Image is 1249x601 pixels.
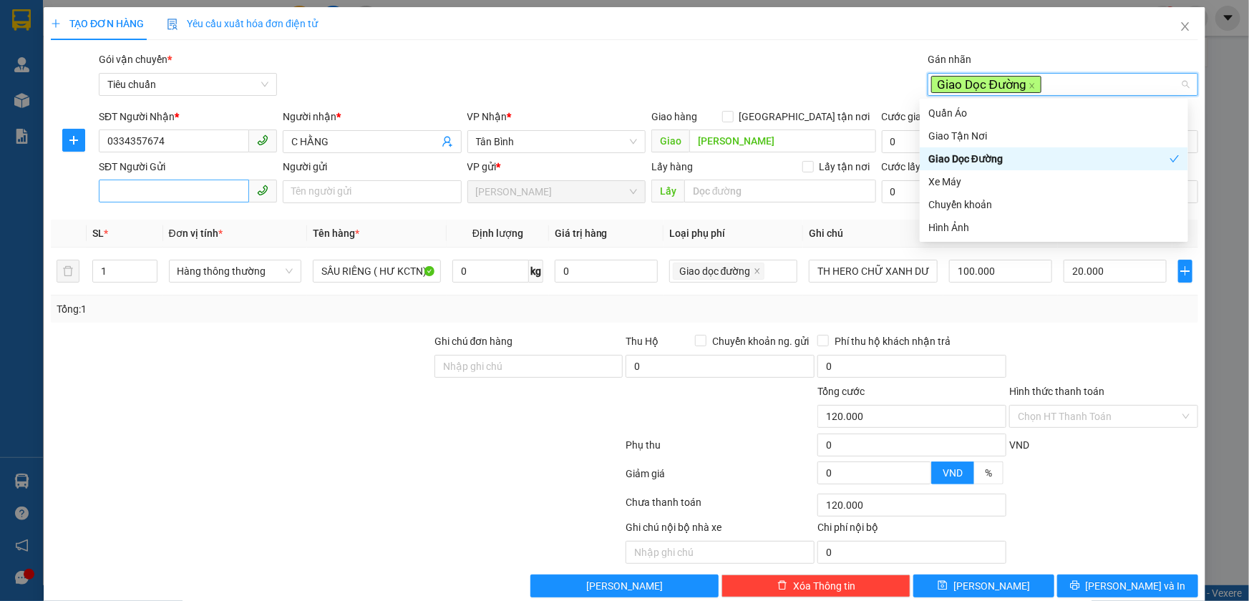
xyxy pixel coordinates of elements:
div: SĐT Người Gửi [99,159,277,175]
span: Tổng cước [817,386,865,397]
button: save[PERSON_NAME] [913,575,1054,597]
label: Ghi chú đơn hàng [434,336,513,347]
div: SĐT Người Nhận [99,109,277,124]
span: Cư Kuin [476,181,637,202]
span: VP Nhận [467,111,507,122]
span: VND [1009,439,1029,451]
div: Hình Ảnh [920,216,1188,239]
span: TH1510250033 - [79,57,185,94]
span: Tên hàng [313,228,359,239]
span: Giao hàng [651,111,697,122]
span: Xóa Thông tin [793,578,855,594]
button: plus [62,129,85,152]
div: Tổng: 1 [57,301,482,317]
input: Ghi chú đơn hàng [434,355,623,378]
div: Giảm giá [625,466,817,491]
button: plus [1178,260,1192,283]
span: Phí thu hộ khách nhận trả [829,333,956,349]
div: Chưa thanh toán [625,494,817,519]
span: Định lượng [472,228,523,239]
img: icon [167,19,178,30]
div: Phụ thu [625,437,817,462]
span: printer [1070,580,1080,592]
div: Ghi chú nội bộ nhà xe [626,519,815,541]
div: Chuyển khoản [928,197,1180,212]
span: [PERSON_NAME] [953,578,1030,594]
span: SL [92,228,104,239]
span: - 0911323186 [79,41,150,54]
span: [PERSON_NAME] [586,578,663,594]
span: Lấy tận nơi [814,159,876,175]
button: deleteXóa Thông tin [721,575,910,597]
span: Tân Bình [476,131,637,152]
input: Dọc đường [689,130,876,152]
div: VP gửi [467,159,646,175]
span: save [938,580,948,592]
span: Lấy [651,180,684,202]
span: phone [257,185,268,196]
span: Yêu cầu xuất hóa đơn điện tử [167,18,318,29]
span: Giao [651,130,689,152]
span: VND [943,467,963,479]
button: delete [57,260,79,283]
span: plus [63,135,84,146]
span: delete [777,580,787,592]
th: Ghi chú [803,220,943,248]
span: % [985,467,992,479]
span: close [1029,82,1036,89]
div: Xe Máy [920,170,1188,193]
div: Người gửi [283,159,461,175]
span: Thu Hộ [626,336,658,347]
div: Giao Dọc Đường [920,147,1188,170]
div: Người nhận [283,109,461,124]
span: plus [1179,265,1192,277]
span: Hàng thông thường [178,260,293,282]
span: Đơn vị tính [169,228,223,239]
button: printer[PERSON_NAME] và In [1057,575,1198,597]
label: Gán nhãn [928,54,971,65]
input: Ghi Chú [809,260,938,283]
input: Gán nhãn [1044,76,1046,93]
span: Gói vận chuyển [99,54,172,65]
span: 17:42:35 [DATE] [92,82,175,94]
div: Giao Dọc Đường [928,151,1170,167]
label: Cước lấy hàng [882,161,946,172]
span: plus [51,19,61,29]
div: Xe Máy [928,174,1180,190]
input: 0 [555,260,658,283]
span: [PERSON_NAME] và In [1086,578,1186,594]
div: Giao Tận Nơi [928,128,1180,144]
input: Dọc đường [684,180,876,202]
span: Giá trị hàng [555,228,608,239]
span: user-add [442,136,453,147]
span: [PERSON_NAME] [79,24,188,39]
span: Lấy hàng [651,161,693,172]
div: Chuyển khoản [920,193,1188,216]
div: Quần Áo [928,105,1180,121]
span: Chuyển khoản ng. gửi [706,333,815,349]
div: Hình Ảnh [928,220,1180,235]
span: Giao dọc đường [679,263,751,279]
input: VD: Bàn, Ghế [313,260,442,283]
span: check [1170,154,1180,164]
span: close [1180,21,1191,32]
button: Close [1165,7,1205,47]
span: kg [529,260,543,283]
span: [GEOGRAPHIC_DATA] tận nơi [734,109,876,124]
div: Chi phí nội bộ [817,519,1006,541]
input: Cước giao hàng [882,130,1014,153]
label: Cước giao hàng [882,111,953,122]
span: Giao Dọc Đường [931,76,1041,93]
th: Loại phụ phí [664,220,804,248]
button: [PERSON_NAME] [530,575,719,597]
div: Quần Áo [920,102,1188,124]
input: Cước lấy hàng [882,180,1014,203]
div: Giao Tận Nơi [920,124,1188,147]
span: thuyduyen.tienoanh - In: [79,69,185,94]
span: close [754,268,761,276]
span: Gửi: [79,8,188,39]
strong: Nhận: [29,103,190,180]
span: Giao dọc đường [673,263,764,280]
label: Hình thức thanh toán [1009,386,1104,397]
span: phone [257,135,268,146]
